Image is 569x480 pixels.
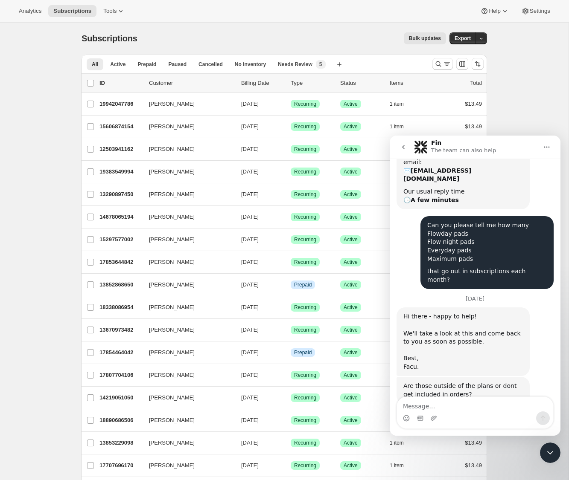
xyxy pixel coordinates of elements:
span: $13.49 [465,123,482,130]
span: Analytics [19,8,41,14]
span: [PERSON_NAME] [149,371,195,379]
span: Active [344,462,358,469]
p: Status [340,79,383,87]
div: 14678065194[PERSON_NAME][DATE]SuccessRecurringSuccessActive1 item$13.49 [99,211,482,223]
div: IDCustomerBilling DateTypeStatusItemsTotal [99,79,482,87]
button: [PERSON_NAME] [144,323,229,337]
span: Prepaid [294,349,312,356]
span: Tools [103,8,117,14]
span: [DATE] [241,372,259,378]
span: $13.49 [465,440,482,446]
span: Active [344,327,358,333]
span: Active [344,259,358,266]
button: Bulk updates [404,32,446,44]
p: 13852868650 [99,280,142,289]
span: [DATE] [241,462,259,468]
span: No inventory [235,61,266,68]
button: Analytics [14,5,47,17]
button: [PERSON_NAME] [144,255,229,269]
button: Help [475,5,514,17]
p: 15297577002 [99,235,142,244]
div: 17707696170[PERSON_NAME][DATE]SuccessRecurringSuccessActive1 item$13.49 [99,460,482,471]
div: 15297577002[PERSON_NAME][DATE]SuccessRecurringSuccessActive1 item$13.49 [99,234,482,246]
p: 17854464042 [99,348,142,357]
p: Total [470,79,482,87]
span: Active [344,214,358,220]
p: 14219051050 [99,393,142,402]
p: 13290897450 [99,190,142,199]
span: Subscriptions [53,8,91,14]
div: 12503941162[PERSON_NAME][DATE]SuccessRecurringSuccessActive1 item$13.49 [99,143,482,155]
p: 12503941162 [99,145,142,153]
button: 1 item [390,437,413,449]
span: Active [344,440,358,446]
button: [PERSON_NAME] [144,368,229,382]
span: [PERSON_NAME] [149,168,195,176]
div: 14219051050[PERSON_NAME][DATE]SuccessRecurringSuccessActive1 item$13.49 [99,392,482,404]
button: [PERSON_NAME] [144,233,229,246]
span: [DATE] [241,440,259,446]
p: 17707696170 [99,461,142,470]
p: ID [99,79,142,87]
span: [PERSON_NAME] [149,439,195,447]
span: Bulk updates [409,35,441,42]
div: 13290897450[PERSON_NAME][DATE]SuccessRecurringSuccessActive1 item$13.49 [99,188,482,200]
p: 19383549994 [99,168,142,176]
span: [DATE] [241,417,259,423]
span: [PERSON_NAME] [149,258,195,266]
button: Settings [516,5,555,17]
p: 18890686506 [99,416,142,425]
button: Sort the results [472,58,484,70]
span: [PERSON_NAME] [149,145,195,153]
span: [DATE] [241,146,259,152]
span: Active [344,191,358,198]
div: 17853644842[PERSON_NAME][DATE]SuccessRecurringSuccessActive1 item$13.49 [99,256,482,268]
span: Recurring [294,146,316,153]
span: Active [344,417,358,424]
span: [DATE] [241,168,259,175]
button: [PERSON_NAME] [144,120,229,133]
button: Create new view [333,58,346,70]
div: 17807704106[PERSON_NAME][DATE]SuccessRecurringSuccessActive1 item$13.49 [99,369,482,381]
span: [PERSON_NAME] [149,122,195,131]
span: $13.49 [465,462,482,468]
button: Customize table column order and visibility [456,58,468,70]
span: $13.49 [465,101,482,107]
button: Search and filter results [432,58,453,70]
button: [PERSON_NAME] [144,459,229,472]
span: Recurring [294,372,316,379]
span: Recurring [294,168,316,175]
span: Subscriptions [82,34,137,43]
span: Active [344,394,358,401]
button: Tools [98,5,130,17]
span: 1 item [390,101,404,107]
span: 5 [319,61,322,68]
span: Recurring [294,259,316,266]
div: 19383549994[PERSON_NAME][DATE]SuccessRecurringSuccessActive1 item$13.49 [99,166,482,178]
div: 13852868650[PERSON_NAME][DATE]InfoPrepaidSuccessActive1 item$0.00 [99,279,482,291]
span: [DATE] [241,259,259,265]
span: Needs Review [278,61,312,68]
div: 15606874154[PERSON_NAME][DATE]SuccessRecurringSuccessActive1 item$13.49 [99,121,482,133]
span: [DATE] [241,123,259,130]
span: Paused [168,61,187,68]
span: Active [344,281,358,288]
p: 13853229098 [99,439,142,447]
div: 17854464042[PERSON_NAME][DATE]InfoPrepaidSuccessActive1 item$0.00 [99,347,482,359]
span: [PERSON_NAME] [149,235,195,244]
button: [PERSON_NAME] [144,210,229,224]
span: Cancelled [198,61,223,68]
span: 1 item [390,440,404,446]
span: [DATE] [241,236,259,243]
span: Active [344,349,358,356]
